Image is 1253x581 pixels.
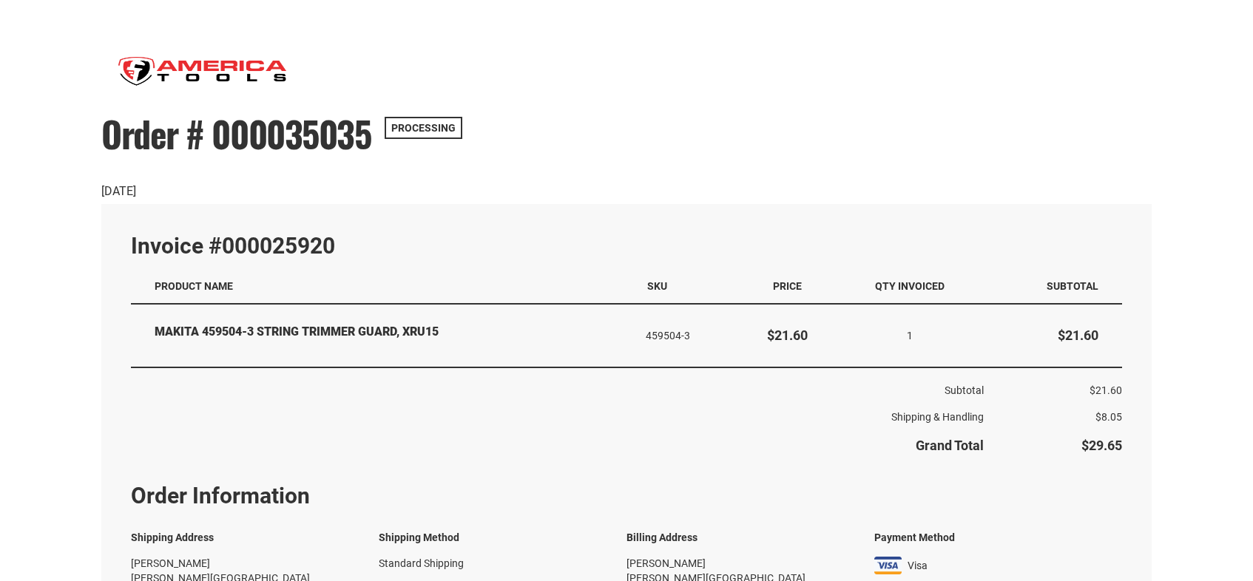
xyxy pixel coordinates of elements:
[101,184,136,198] span: [DATE]
[635,305,739,368] td: 459504-3
[767,327,808,343] span: $21.60
[385,117,462,139] span: Processing
[1081,438,1122,453] span: $29.65
[101,44,1152,100] a: store logo
[984,269,1122,304] th: Subtotal
[131,233,335,259] strong: Invoice #000025920
[131,531,214,543] strong: Shipping Address
[131,483,310,509] strong: Order Information
[1058,327,1098,343] span: $21.60
[738,269,836,304] th: Price
[916,438,984,453] strong: Grand Total
[131,404,984,430] th: Shipping & Handling
[1095,411,1122,423] span: $8.05
[836,269,984,304] th: Qty Invoiced
[379,531,459,543] strong: Shipping Method
[874,531,955,543] strong: Payment Method
[131,367,984,404] th: Subtotal
[155,324,625,341] strong: MAKITA 459504-3 STRING TRIMMER GUARD, XRU15
[379,556,626,571] div: Standard Shipping
[635,269,739,304] th: SKU
[101,44,305,100] img: America Tools
[907,330,913,342] span: 1
[1090,384,1122,396] span: $21.60
[101,107,371,160] span: Order # 000035035
[626,531,698,543] strong: Billing Address
[131,269,635,304] th: Product Name
[874,557,902,574] img: visa.png
[908,551,928,580] span: Visa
